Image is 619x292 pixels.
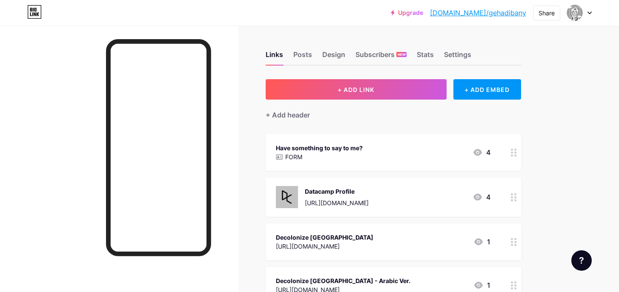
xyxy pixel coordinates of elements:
[285,152,302,161] p: FORM
[305,198,369,207] div: [URL][DOMAIN_NAME]
[276,276,410,285] div: Decolonize [GEOGRAPHIC_DATA] - Arabic Ver.
[567,5,583,21] img: gehadibany
[453,79,521,100] div: + ADD EMBED
[322,49,345,65] div: Design
[430,8,526,18] a: [DOMAIN_NAME]/gehadibany
[398,52,406,57] span: NEW
[444,49,471,65] div: Settings
[338,86,374,93] span: + ADD LINK
[473,192,490,202] div: 4
[473,237,490,247] div: 1
[276,233,373,242] div: Decolonize [GEOGRAPHIC_DATA]
[473,280,490,290] div: 1
[293,49,312,65] div: Posts
[276,143,363,152] div: Have something to say to me?
[266,110,310,120] div: + Add header
[473,147,490,157] div: 4
[266,79,447,100] button: + ADD LINK
[276,186,298,208] img: Datacamp Profile
[417,49,434,65] div: Stats
[305,187,369,196] div: Datacamp Profile
[266,49,283,65] div: Links
[539,9,555,17] div: Share
[391,9,423,16] a: Upgrade
[355,49,407,65] div: Subscribers
[276,242,373,251] div: [URL][DOMAIN_NAME]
